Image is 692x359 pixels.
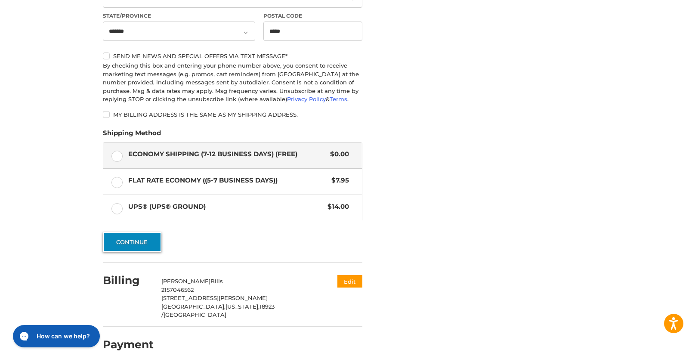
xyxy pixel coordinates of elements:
[103,62,362,104] div: By checking this box and entering your phone number above, you consent to receive marketing text ...
[103,338,154,351] h2: Payment
[103,12,255,20] label: State/Province
[263,12,362,20] label: Postal Code
[103,232,161,252] button: Continue
[327,176,349,186] span: $7.95
[161,294,268,301] span: [STREET_ADDRESS][PERSON_NAME]
[128,176,327,186] span: Flat Rate Economy ((5-7 Business Days))
[330,96,347,102] a: Terms
[164,311,226,318] span: [GEOGRAPHIC_DATA]
[287,96,326,102] a: Privacy Policy
[128,202,324,212] span: UPS® (UPS® Ground)
[161,278,210,285] span: [PERSON_NAME]
[210,278,223,285] span: Bills
[9,322,102,350] iframe: Gorgias live chat messenger
[103,128,161,142] legend: Shipping Method
[128,149,326,159] span: Economy Shipping (7-12 Business Days) (Free)
[337,275,362,288] button: Edit
[324,202,349,212] span: $14.00
[226,303,259,310] span: [US_STATE],
[326,149,349,159] span: $0.00
[161,286,194,293] span: 2157046562
[103,111,362,118] label: My billing address is the same as my shipping address.
[161,303,226,310] span: [GEOGRAPHIC_DATA],
[103,53,362,59] label: Send me news and special offers via text message*
[103,274,153,287] h2: Billing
